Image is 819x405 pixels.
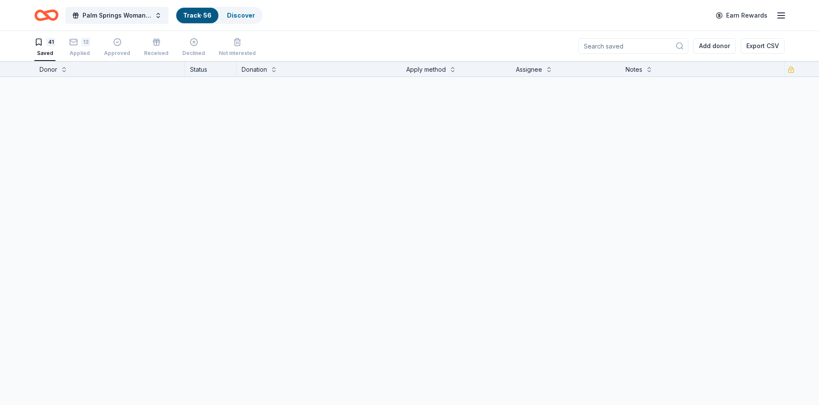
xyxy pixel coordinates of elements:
[65,7,169,24] button: Palm Springs Woman's Club Scholarship Event
[34,50,55,57] div: Saved
[693,38,736,54] button: Add donor
[185,61,236,76] div: Status
[406,64,446,75] div: Apply method
[219,34,256,61] button: Not interested
[175,7,263,24] button: Track· 56Discover
[104,50,130,57] div: Approved
[219,50,256,57] div: Not interested
[741,38,785,54] button: Export CSV
[182,34,205,61] button: Declined
[144,34,169,61] button: Received
[242,64,267,75] div: Donation
[104,34,130,61] button: Approved
[144,50,169,57] div: Received
[34,34,55,61] button: 41Saved
[516,64,542,75] div: Assignee
[626,64,642,75] div: Notes
[40,64,57,75] div: Donor
[34,5,58,25] a: Home
[578,38,688,54] input: Search saved
[183,12,212,19] a: Track· 56
[46,38,55,46] div: 41
[83,10,151,21] span: Palm Springs Woman's Club Scholarship Event
[227,12,255,19] a: Discover
[69,34,90,61] button: 13Applied
[182,50,205,57] div: Declined
[81,38,90,46] div: 13
[69,50,90,57] div: Applied
[711,8,773,23] a: Earn Rewards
